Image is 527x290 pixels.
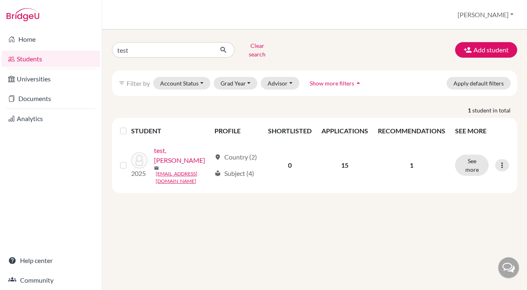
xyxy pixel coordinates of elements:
[127,79,150,87] span: Filter by
[214,170,221,177] span: local_library
[154,166,159,171] span: mail
[112,42,213,58] input: Find student by name...
[2,31,100,47] a: Home
[131,152,147,169] img: test, Hannie
[210,121,263,141] th: PROFILE
[455,155,489,176] button: See more
[317,141,373,190] td: 15
[454,7,517,22] button: [PERSON_NAME]
[263,121,317,141] th: SHORTLISTED
[472,106,517,115] span: student in total
[310,80,354,87] span: Show more filters
[2,51,100,67] a: Students
[450,121,514,141] th: SEE MORE
[455,42,517,58] button: Add student
[263,141,317,190] td: 0
[354,79,362,87] i: arrow_drop_up
[234,39,280,61] button: Clear search
[2,110,100,127] a: Analytics
[131,169,147,178] p: 2025
[156,170,211,185] a: [EMAIL_ADDRESS][DOMAIN_NAME]
[468,106,472,115] strong: 1
[7,8,39,21] img: Bridge-U
[118,80,125,86] i: filter_list
[214,77,258,90] button: Grad Year
[373,121,450,141] th: RECOMMENDATIONS
[214,154,221,160] span: location_on
[2,252,100,269] a: Help center
[2,272,100,288] a: Community
[131,121,210,141] th: STUDENT
[447,77,511,90] button: Apply default filters
[378,160,445,170] p: 1
[317,121,373,141] th: APPLICATIONS
[154,146,211,165] a: test, [PERSON_NAME]
[153,77,210,90] button: Account Status
[214,152,257,162] div: Country (2)
[261,77,299,90] button: Advisor
[2,71,100,87] a: Universities
[2,90,100,107] a: Documents
[214,169,254,178] div: Subject (4)
[303,77,369,90] button: Show more filtersarrow_drop_up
